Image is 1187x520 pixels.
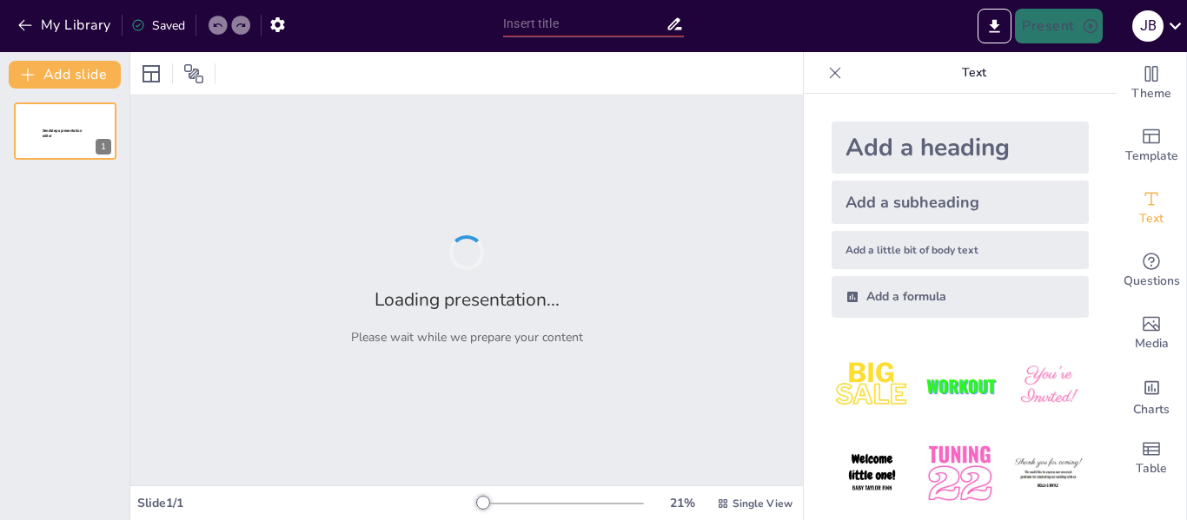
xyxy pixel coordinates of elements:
img: 2.jpeg [919,346,1000,426]
span: Questions [1124,272,1180,291]
div: 21 % [661,495,703,511]
h2: Loading presentation... [375,287,560,312]
div: Add text boxes [1117,177,1186,240]
div: Add charts and graphs [1117,365,1186,427]
div: Add ready made slides [1117,115,1186,177]
div: Saved [131,17,185,34]
div: Change the overall theme [1117,52,1186,115]
p: Please wait while we prepare your content [351,329,583,346]
div: Slide 1 / 1 [137,495,477,511]
span: Single View [733,497,792,510]
img: 1.jpeg [832,346,912,426]
div: 1 [14,102,116,160]
div: Get real-time input from your audience [1117,240,1186,302]
div: Add images, graphics, shapes or video [1117,302,1186,365]
div: J B [1132,10,1164,42]
img: 5.jpeg [919,433,1000,514]
span: Charts [1133,400,1170,419]
img: 6.jpeg [1008,433,1089,514]
img: 3.jpeg [1008,346,1089,426]
div: Add a subheading [832,181,1089,224]
button: Add slide [9,61,121,89]
div: Layout [137,60,165,88]
input: Insert title [503,11,666,36]
span: Template [1125,147,1178,166]
div: Add a little bit of body text [832,231,1089,269]
div: Add a formula [832,276,1089,318]
p: Text [849,52,1099,94]
img: 4.jpeg [832,433,912,514]
span: Position [183,63,204,84]
button: Export to PowerPoint [978,9,1011,43]
span: Text [1139,209,1164,228]
div: Add a table [1117,427,1186,490]
span: Sendsteps presentation editor [43,128,82,138]
button: My Library [13,11,118,39]
button: Present [1015,9,1102,43]
div: 1 [96,139,111,155]
div: Add a heading [832,122,1089,174]
button: J B [1132,9,1164,43]
span: Media [1135,334,1169,353]
span: Table [1136,459,1167,478]
span: Theme [1131,84,1171,103]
